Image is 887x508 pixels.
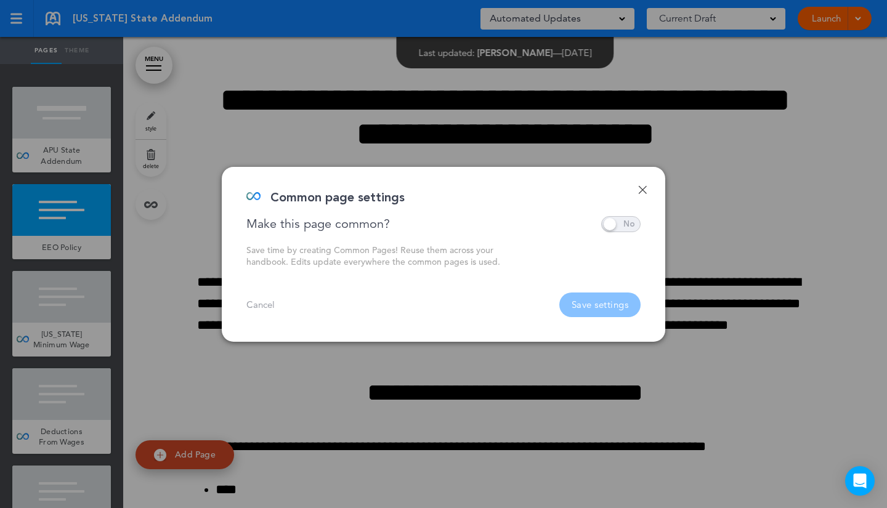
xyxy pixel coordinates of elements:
div: Common page settings [270,192,405,204]
div: Open Intercom Messenger [845,466,875,496]
a: Done [638,185,647,194]
div: Save time by creating Common Pages! Reuse them across your handbook. Edits update everywhere the ... [246,244,641,268]
div: Make this page common? [246,216,390,232]
img: infinity_blue.svg [246,192,261,200]
a: Cancel [246,300,275,309]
